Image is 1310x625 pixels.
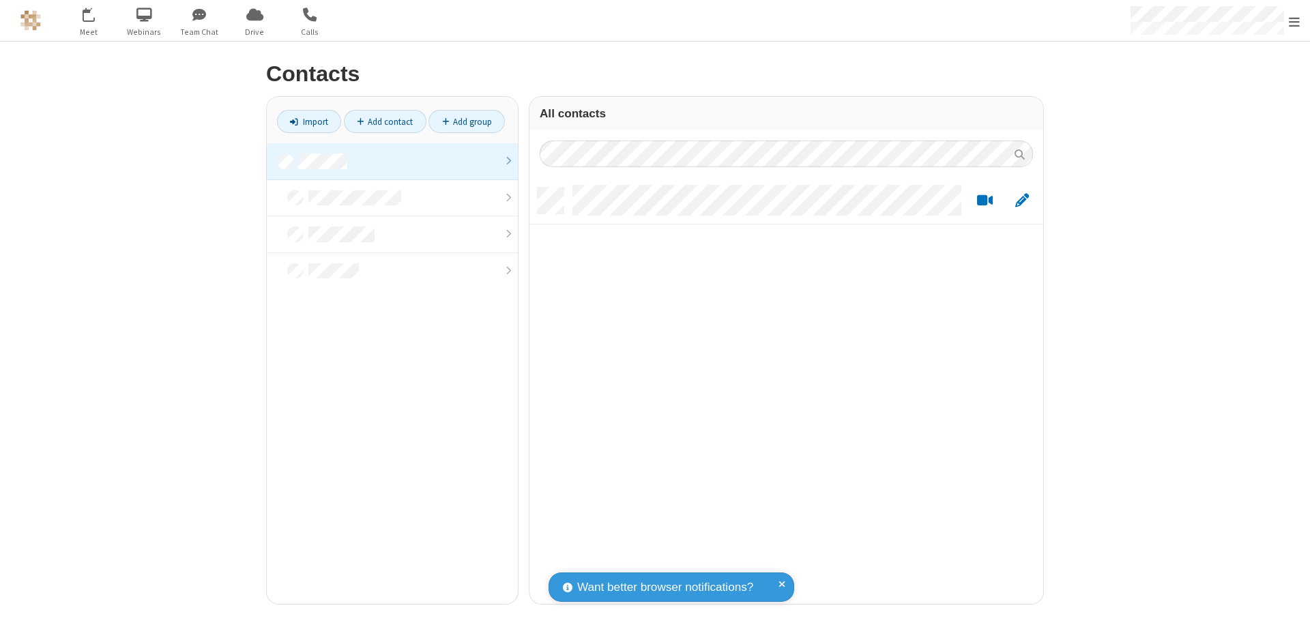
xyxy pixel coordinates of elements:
a: Add contact [344,110,426,133]
a: Add group [428,110,505,133]
button: Start a video meeting [972,192,998,209]
span: Calls [285,26,336,38]
h2: Contacts [266,62,1044,86]
span: Team Chat [174,26,225,38]
div: grid [529,177,1043,604]
a: Import [277,110,341,133]
span: Drive [229,26,280,38]
img: QA Selenium DO NOT DELETE OR CHANGE [20,10,41,31]
span: Meet [63,26,115,38]
div: 11 [90,8,102,18]
button: Edit [1008,192,1035,209]
span: Want better browser notifications? [577,579,753,596]
h3: All contacts [540,107,1033,120]
span: Webinars [119,26,170,38]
